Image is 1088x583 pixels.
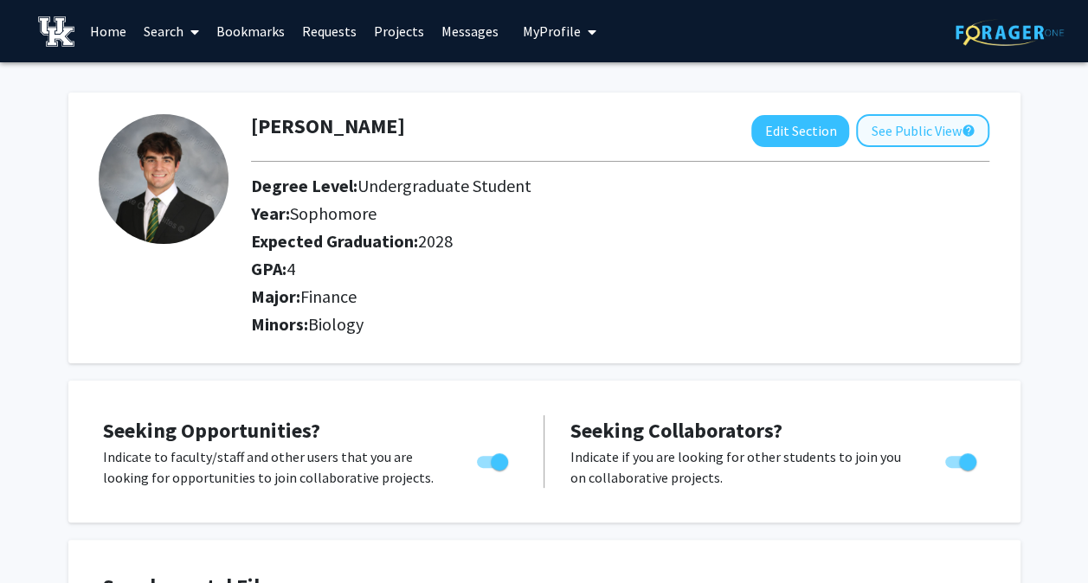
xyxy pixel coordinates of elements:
h2: Minors: [251,314,989,335]
span: Biology [308,313,364,335]
div: Toggle [470,446,518,472]
span: Sophomore [290,202,377,224]
span: Seeking Opportunities? [103,417,320,444]
img: ForagerOne Logo [956,19,1064,46]
a: Bookmarks [208,1,293,61]
img: University of Kentucky Logo [38,16,75,47]
h1: [PERSON_NAME] [251,114,405,139]
a: Search [135,1,208,61]
iframe: Chat [13,505,74,570]
h2: Degree Level: [251,176,981,196]
span: My Profile [523,22,581,40]
span: Finance [300,285,357,307]
span: 4 [286,258,295,279]
button: Edit Section [751,115,849,147]
mat-icon: help [961,120,975,141]
p: Indicate to faculty/staff and other users that you are looking for opportunities to join collabor... [103,446,444,488]
a: Projects [365,1,433,61]
p: Indicate if you are looking for other students to join you on collaborative projects. [570,446,912,488]
div: Toggle [938,446,986,472]
h2: GPA: [251,259,981,279]
a: Messages [433,1,507,61]
img: Profile Picture [99,114,229,244]
h2: Expected Graduation: [251,231,981,252]
a: Home [81,1,135,61]
h2: Major: [251,286,989,307]
h2: Year: [251,203,981,224]
span: Seeking Collaborators? [570,417,782,444]
span: Undergraduate Student [357,175,531,196]
button: See Public View [856,114,989,147]
a: Requests [293,1,365,61]
span: 2028 [418,230,453,252]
